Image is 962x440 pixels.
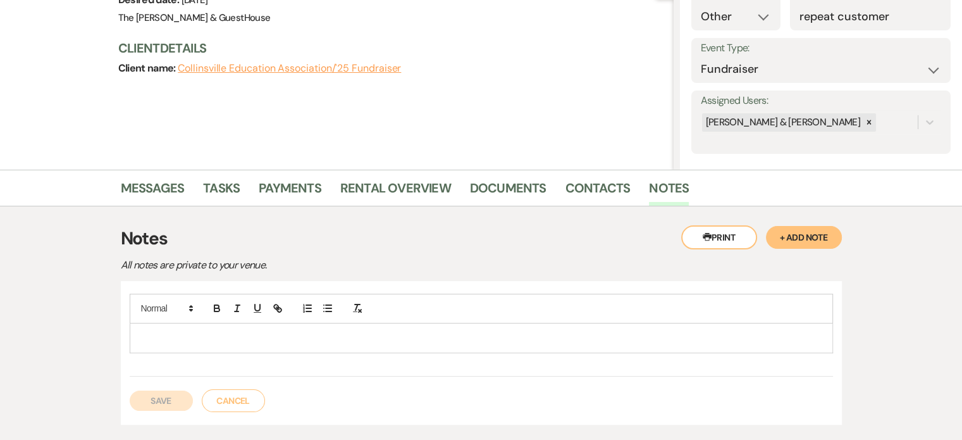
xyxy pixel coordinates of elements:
[340,178,451,206] a: Rental Overview
[118,11,271,24] span: The [PERSON_NAME] & GuestHouse
[702,113,862,132] div: [PERSON_NAME] & [PERSON_NAME]
[565,178,631,206] a: Contacts
[701,39,941,58] label: Event Type:
[178,63,401,73] button: Collinsville Education Association/'25 Fundraiser
[121,225,842,252] h3: Notes
[259,178,321,206] a: Payments
[701,92,941,110] label: Assigned Users:
[470,178,546,206] a: Documents
[649,178,689,206] a: Notes
[203,178,240,206] a: Tasks
[118,61,178,75] span: Client name:
[121,178,185,206] a: Messages
[130,391,193,411] button: Save
[118,39,661,57] h3: Client Details
[121,257,564,273] p: All notes are private to your venue.
[766,226,842,249] button: + Add Note
[202,389,265,412] button: Cancel
[681,225,757,249] button: Print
